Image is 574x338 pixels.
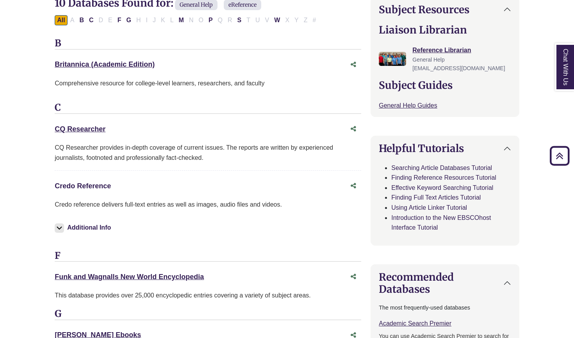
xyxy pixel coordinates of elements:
[371,265,519,301] button: Recommended Databases
[55,16,319,23] div: Alpha-list to filter by first letter of database name
[55,182,111,190] a: Credo Reference
[272,15,282,25] button: Filter Results W
[55,273,204,281] a: Funk and Wagnalls New World Encyclopedia
[235,15,244,25] button: Filter Results S
[379,303,511,312] p: The most frequently-used databases
[55,290,361,301] div: This database provides over 25,000 encyclopedic entries covering a variety of subject areas.
[412,57,445,63] span: General Help
[391,214,491,231] a: Introduction to the New EBSCOhost Interface Tutorial
[379,320,451,327] a: Academic Search Premier
[346,269,361,284] button: Share this database
[55,222,113,233] button: Additional Info
[115,15,124,25] button: Filter Results F
[55,78,361,88] p: Comprehensive resource for college-level learners, researchers, and faculty
[547,150,572,161] a: Back to Top
[55,200,361,210] p: Credo reference delivers full-text entries as well as images, audio files and videos.
[87,15,96,25] button: Filter Results C
[55,308,361,320] h3: G
[55,143,361,163] div: CQ Researcher provides in-depth coverage of current issues. The reports are written by experience...
[206,15,215,25] button: Filter Results P
[391,174,496,181] a: Finding Reference Resources Tutorial
[379,79,511,91] h2: Subject Guides
[391,165,492,171] a: Searching Article Databases Tutorial
[77,15,86,25] button: Filter Results B
[55,250,361,262] h3: F
[124,15,134,25] button: Filter Results G
[346,57,361,72] button: Share this database
[55,15,67,25] button: All
[55,38,361,50] h3: B
[379,102,437,109] a: General Help Guides
[346,179,361,193] button: Share this database
[391,194,481,201] a: Finding Full Text Articles Tutorial
[379,24,511,36] h2: Liaison Librarian
[371,136,519,161] button: Helpful Tutorials
[412,47,471,53] a: Reference Librarian
[55,102,361,114] h3: C
[346,122,361,136] button: Share this database
[176,15,186,25] button: Filter Results M
[55,125,105,133] a: CQ Researcher
[391,184,493,191] a: Effective Keyword Searching Tutorial
[379,52,406,66] img: Reference Librarian
[412,65,505,71] span: [EMAIL_ADDRESS][DOMAIN_NAME]
[391,204,467,211] a: Using Article Linker Tutorial
[55,60,155,68] a: Britannica (Academic Edition)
